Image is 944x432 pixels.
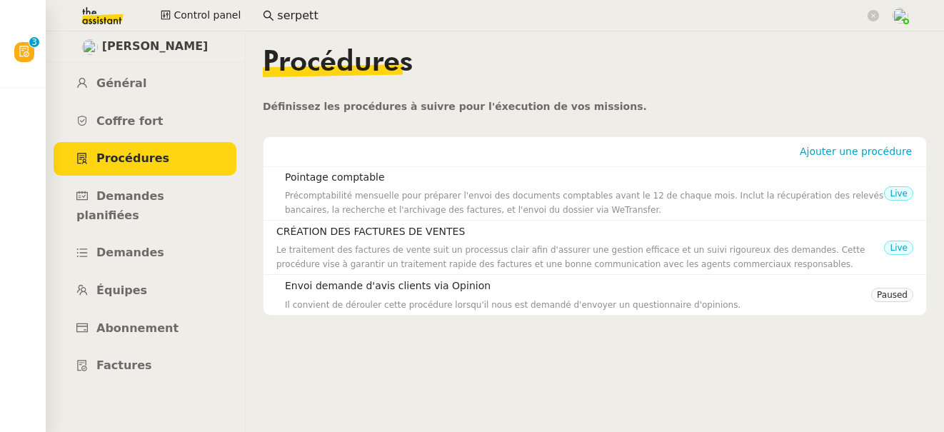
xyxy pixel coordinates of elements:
[174,7,241,24] span: Control panel
[76,189,164,222] span: Demandes planifiées
[31,37,37,50] p: 3
[96,151,169,165] span: Procédures
[54,105,236,139] a: Coffre fort
[263,49,413,77] span: Procédures
[800,144,912,159] span: Ajouter une procédure
[884,241,913,255] nz-tag: Live
[54,142,236,176] a: Procédures
[54,67,236,101] a: Général
[871,288,913,302] nz-tag: Paused
[285,169,884,186] h4: Pointage comptable
[277,6,865,26] input: Rechercher
[285,189,884,217] div: Précomptabilité mensuelle pour préparer l'envoi des documents comptables avant le 12 de chaque mo...
[82,39,98,55] img: users%2FABbKNE6cqURruDjcsiPjnOKQJp72%2Favatar%2F553dd27b-fe40-476d-bebb-74bc1599d59c
[96,246,164,259] span: Demandes
[54,274,236,308] a: Équipes
[96,76,146,90] span: Général
[96,114,164,128] span: Coffre fort
[54,180,236,232] a: Demandes planifiées
[276,223,884,240] h4: CRÉATION DES FACTURES DE VENTES
[893,8,908,24] img: users%2FNTfmycKsCFdqp6LX6USf2FmuPJo2%2Favatar%2Fprofile-pic%20(1).png
[276,243,884,271] div: Le traitement des factures de vente suit un processus clair afin d'assurer une gestion efficace e...
[285,278,871,294] h4: Envoi demande d'avis clients via Opinion
[54,312,236,346] a: Abonnement
[54,236,236,270] a: Demandes
[884,186,913,201] nz-tag: Live
[271,172,279,181] span: 📁, file_folder
[152,6,249,26] button: Control panel
[29,37,39,47] nz-badge-sup: 3
[794,144,918,159] button: Ajouter une procédure
[285,298,871,312] div: Il convient de dérouler cette procédure lorsqu'il nous est demandé d'envoyer un questionnaire d'o...
[96,283,147,297] span: Équipes
[271,281,279,289] span: 🤔, thinking_face
[102,37,209,56] span: [PERSON_NAME]
[96,358,152,372] span: Factures
[263,101,647,112] span: Définissez les procédures à suivre pour l'éxecution de vos missions.
[96,321,179,335] span: Abonnement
